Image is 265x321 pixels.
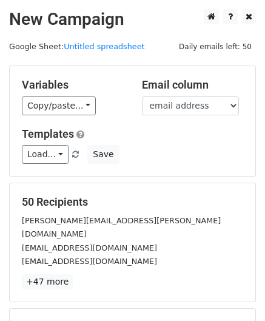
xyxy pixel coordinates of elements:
span: Daily emails left: 50 [175,40,256,53]
small: Google Sheet: [9,42,145,51]
h5: Email column [142,78,244,92]
button: Save [87,145,119,164]
h5: Variables [22,78,124,92]
h5: 50 Recipients [22,195,243,209]
a: +47 more [22,274,73,289]
small: [EMAIL_ADDRESS][DOMAIN_NAME] [22,257,157,266]
iframe: Chat Widget [204,263,265,321]
a: Daily emails left: 50 [175,42,256,51]
a: Untitled spreadsheet [64,42,144,51]
a: Load... [22,145,69,164]
a: Templates [22,127,74,140]
small: [PERSON_NAME][EMAIL_ADDRESS][PERSON_NAME][DOMAIN_NAME] [22,216,221,239]
small: [EMAIL_ADDRESS][DOMAIN_NAME] [22,243,157,252]
h2: New Campaign [9,9,256,30]
a: Copy/paste... [22,96,96,115]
